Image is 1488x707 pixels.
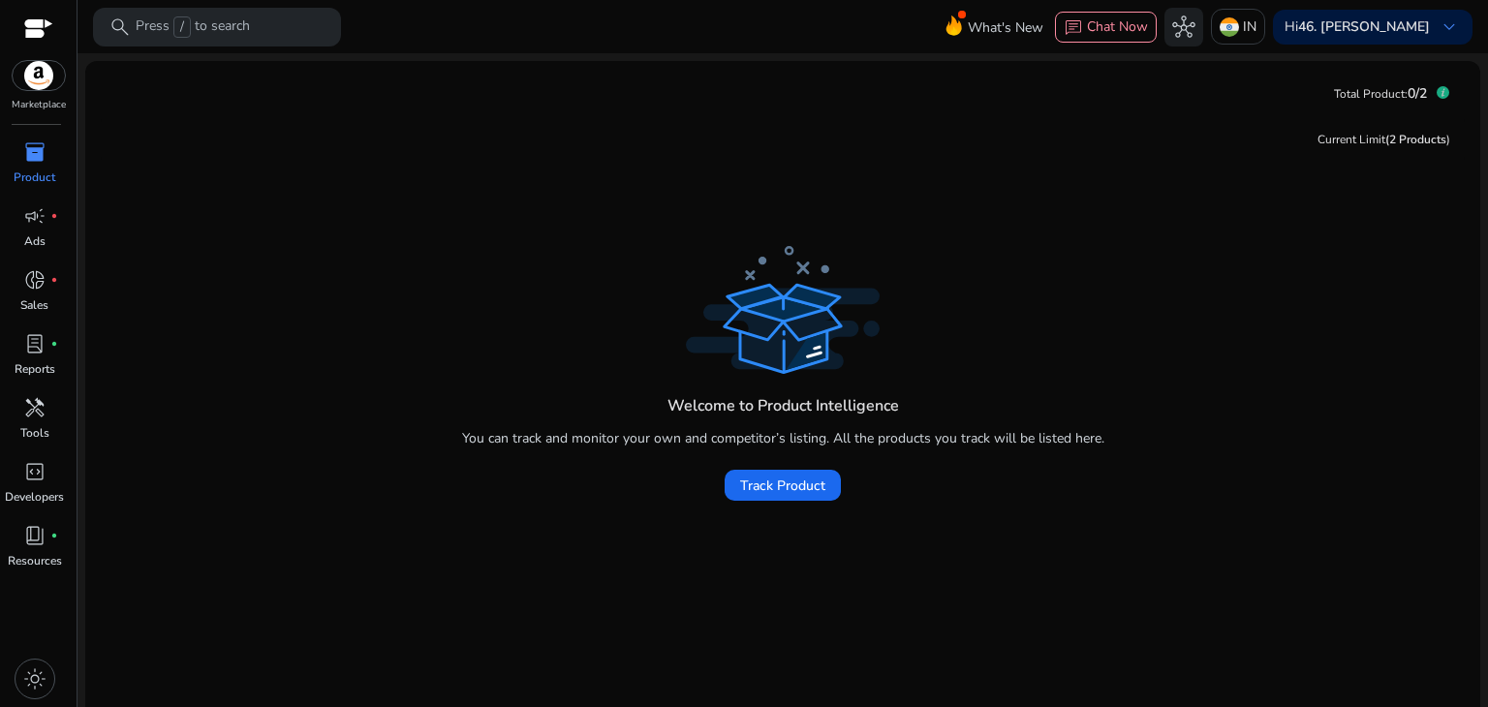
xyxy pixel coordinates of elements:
span: handyman [23,396,46,419]
p: Product [14,169,55,186]
span: search [108,15,132,39]
p: Hi [1285,20,1430,34]
span: campaign [23,204,46,228]
span: fiber_manual_record [50,340,58,348]
span: code_blocks [23,460,46,483]
span: donut_small [23,268,46,292]
div: Current Limit ) [1317,131,1450,148]
button: chatChat Now [1055,12,1157,43]
span: Chat Now [1087,17,1148,36]
span: (2 Products [1385,132,1446,147]
span: keyboard_arrow_down [1438,15,1461,39]
span: 0/2 [1408,84,1427,103]
button: hub [1164,8,1203,46]
p: Press to search [136,16,250,38]
img: in.svg [1220,17,1239,37]
p: Reports [15,360,55,378]
p: You can track and monitor your own and competitor’s listing. All the products you track will be l... [462,428,1104,448]
span: inventory_2 [23,140,46,164]
span: What's New [968,11,1043,45]
p: Resources [8,552,62,569]
img: amazon.svg [13,61,65,90]
p: Ads [24,232,46,250]
p: IN [1243,10,1256,44]
span: hub [1172,15,1195,39]
span: / [173,16,191,38]
p: Tools [20,424,49,442]
h4: Welcome to Product Intelligence [667,397,899,415]
span: light_mode [23,667,46,691]
b: 46. [PERSON_NAME] [1298,17,1430,36]
span: fiber_manual_record [50,276,58,284]
span: fiber_manual_record [50,532,58,539]
p: Marketplace [12,98,66,112]
p: Developers [5,488,64,506]
span: lab_profile [23,332,46,355]
span: chat [1064,18,1083,38]
span: fiber_manual_record [50,212,58,220]
span: Track Product [740,476,825,496]
span: book_4 [23,524,46,547]
span: Total Product: [1334,86,1408,102]
img: track_product_dark.svg [686,246,880,374]
p: Sales [20,296,48,314]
